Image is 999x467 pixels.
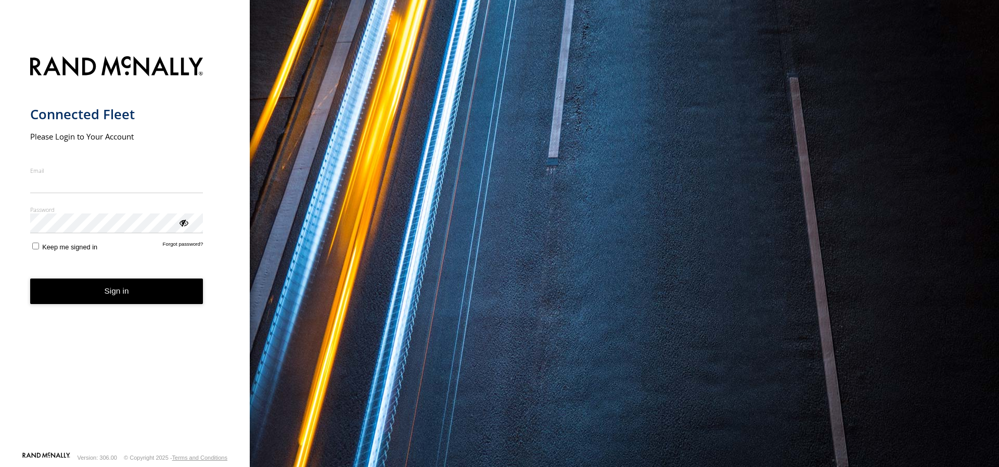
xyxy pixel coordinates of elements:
input: Keep me signed in [32,243,39,249]
a: Terms and Conditions [172,455,227,461]
button: Sign in [30,279,203,304]
div: Version: 306.00 [78,455,117,461]
label: Email [30,167,203,174]
a: Visit our Website [22,452,70,463]
img: Rand McNally [30,54,203,81]
h2: Please Login to Your Account [30,131,203,142]
a: Forgot password? [163,241,203,251]
label: Password [30,206,203,213]
form: main [30,50,220,451]
span: Keep me signed in [42,243,97,251]
div: © Copyright 2025 - [124,455,227,461]
div: ViewPassword [178,217,188,228]
h1: Connected Fleet [30,106,203,123]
